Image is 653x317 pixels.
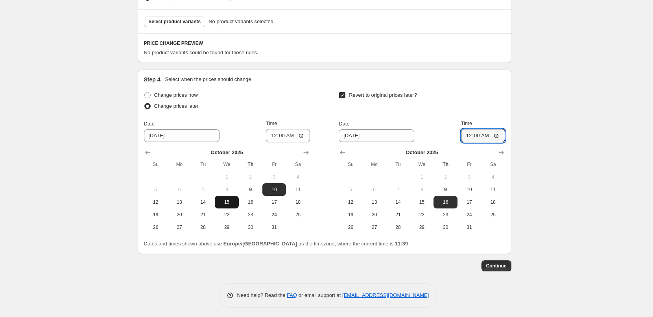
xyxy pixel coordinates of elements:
button: Monday October 20 2025 [168,208,191,221]
th: Tuesday [386,158,410,171]
button: Monday October 13 2025 [363,196,386,208]
button: Monday October 6 2025 [168,183,191,196]
input: 10/9/2025 [144,129,220,142]
input: 12:00 [461,129,505,142]
button: Friday October 3 2025 [457,171,481,183]
button: Monday October 27 2025 [363,221,386,234]
button: Friday October 17 2025 [262,196,286,208]
span: 5 [342,186,359,193]
button: Show next month, November 2025 [496,147,507,158]
button: Saturday October 25 2025 [286,208,310,221]
a: [EMAIL_ADDRESS][DOMAIN_NAME] [342,292,429,298]
button: Sunday October 5 2025 [339,183,362,196]
button: Thursday October 23 2025 [239,208,262,221]
button: Friday October 10 2025 [262,183,286,196]
span: 30 [437,224,454,230]
button: Tuesday October 21 2025 [191,208,215,221]
span: 3 [461,174,478,180]
span: or email support at [297,292,342,298]
button: Saturday October 25 2025 [481,208,505,221]
button: Thursday October 2 2025 [239,171,262,183]
span: Change prices later [154,103,199,109]
button: Thursday October 16 2025 [239,196,262,208]
span: We [218,161,235,168]
span: 31 [266,224,283,230]
th: Thursday [239,158,262,171]
span: 31 [461,224,478,230]
span: 21 [389,212,407,218]
button: Monday October 20 2025 [363,208,386,221]
button: Friday October 17 2025 [457,196,481,208]
button: Friday October 10 2025 [457,183,481,196]
span: Time [461,120,472,126]
span: 30 [242,224,259,230]
button: Show next month, November 2025 [301,147,312,158]
span: Continue [486,263,507,269]
button: Sunday October 19 2025 [144,208,168,221]
b: Europe/[GEOGRAPHIC_DATA] [223,241,297,247]
span: 8 [413,186,430,193]
th: Friday [457,158,481,171]
button: Tuesday October 7 2025 [386,183,410,196]
button: Friday October 31 2025 [262,221,286,234]
span: 15 [218,199,235,205]
button: Wednesday October 1 2025 [215,171,238,183]
span: Date [144,121,155,127]
span: 19 [147,212,164,218]
th: Friday [262,158,286,171]
span: 5 [147,186,164,193]
span: Revert to original prices later? [349,92,417,98]
span: 14 [389,199,407,205]
span: Mo [366,161,383,168]
button: Saturday October 11 2025 [481,183,505,196]
span: 12 [342,199,359,205]
span: 7 [389,186,407,193]
span: 16 [437,199,454,205]
span: 28 [194,224,212,230]
button: Tuesday October 21 2025 [386,208,410,221]
span: 2 [437,174,454,180]
button: Thursday October 23 2025 [433,208,457,221]
span: 17 [266,199,283,205]
button: Friday October 24 2025 [262,208,286,221]
button: Saturday October 4 2025 [481,171,505,183]
span: Fr [461,161,478,168]
span: 2 [242,174,259,180]
button: Wednesday October 22 2025 [215,208,238,221]
button: Tuesday October 7 2025 [191,183,215,196]
span: Sa [484,161,502,168]
span: 12 [147,199,164,205]
span: 16 [242,199,259,205]
span: 13 [171,199,188,205]
button: Thursday October 30 2025 [239,221,262,234]
button: Show previous month, September 2025 [142,147,153,158]
button: Wednesday October 22 2025 [410,208,433,221]
span: 6 [171,186,188,193]
span: 25 [289,212,306,218]
span: Need help? Read the [237,292,287,298]
p: Select when the prices should change [165,76,251,83]
button: Tuesday October 14 2025 [191,196,215,208]
th: Saturday [481,158,505,171]
span: Date [339,121,349,127]
button: Wednesday October 15 2025 [410,196,433,208]
span: Th [242,161,259,168]
button: Tuesday October 28 2025 [191,221,215,234]
span: 7 [194,186,212,193]
span: 22 [218,212,235,218]
b: 11:39 [395,241,408,247]
span: 9 [242,186,259,193]
button: Show previous month, September 2025 [337,147,348,158]
span: Select product variants [149,18,201,25]
span: No product variants selected [208,18,273,26]
span: 18 [484,199,502,205]
th: Sunday [339,158,362,171]
button: Thursday October 30 2025 [433,221,457,234]
span: 13 [366,199,383,205]
button: Sunday October 5 2025 [144,183,168,196]
button: Select product variants [144,16,206,27]
button: Monday October 27 2025 [168,221,191,234]
span: 20 [366,212,383,218]
button: Saturday October 18 2025 [481,196,505,208]
span: 14 [194,199,212,205]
